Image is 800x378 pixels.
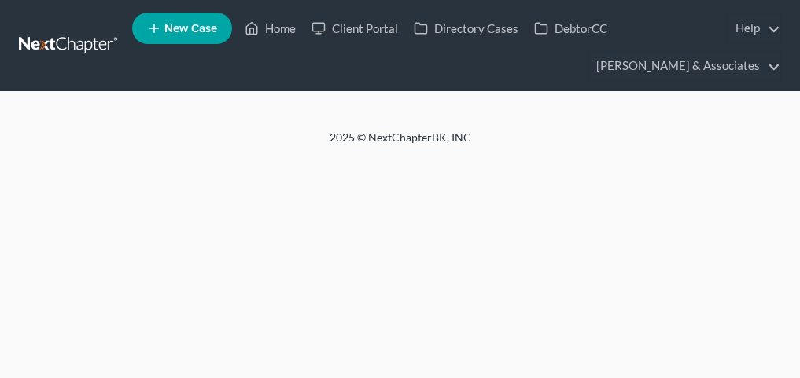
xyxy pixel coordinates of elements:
[23,130,778,158] div: 2025 © NextChapterBK, INC
[132,13,232,44] new-legal-case-button: New Case
[526,14,615,42] a: DebtorCC
[406,14,526,42] a: Directory Cases
[728,14,780,42] a: Help
[237,14,304,42] a: Home
[588,52,780,80] a: [PERSON_NAME] & Associates
[304,14,406,42] a: Client Portal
